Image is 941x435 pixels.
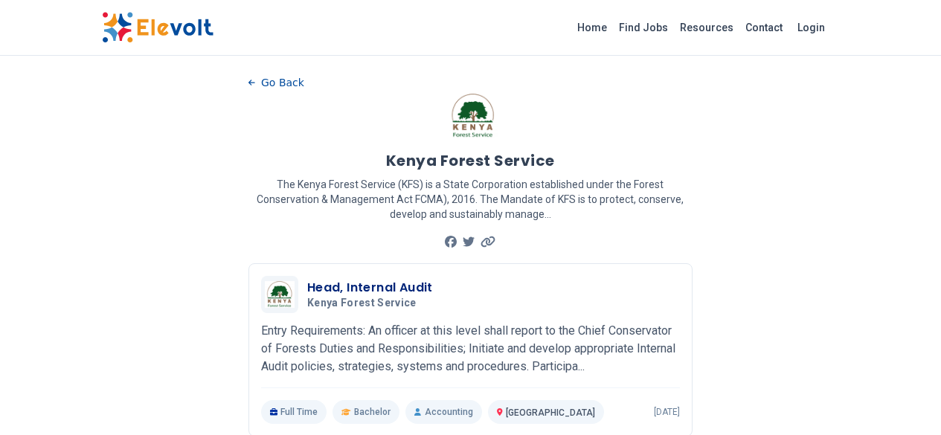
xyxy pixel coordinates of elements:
[506,407,595,418] span: [GEOGRAPHIC_DATA]
[571,16,613,39] a: Home
[261,400,327,424] p: Full Time
[307,297,417,310] span: Kenya Forest Service
[789,13,834,42] a: Login
[307,279,433,297] h3: Head, Internal Audit
[261,322,680,376] p: Entry Requirements: An officer at this level shall report to the Chief Conservator of Forests Dut...
[448,94,498,138] img: Kenya Forest Service
[248,71,304,94] button: Go Back
[354,406,391,418] span: Bachelor
[248,177,693,222] p: The Kenya Forest Service (KFS) is a State Corporation established under the Forest Conservation &...
[386,150,555,171] h1: Kenya Forest Service
[405,400,481,424] p: Accounting
[102,12,213,43] img: Elevolt
[265,281,295,308] img: Kenya Forest Service
[739,16,789,39] a: Contact
[674,16,739,39] a: Resources
[261,276,680,424] a: Kenya Forest ServiceHead, Internal AuditKenya Forest ServiceEntry Requirements: An officer at thi...
[654,406,680,418] p: [DATE]
[613,16,674,39] a: Find Jobs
